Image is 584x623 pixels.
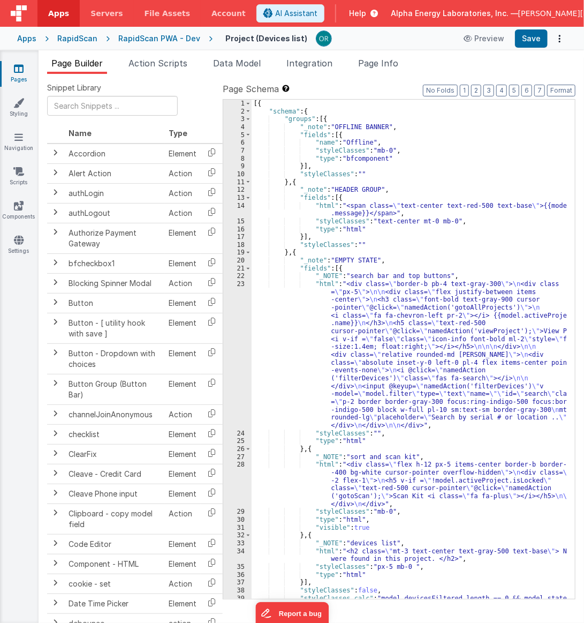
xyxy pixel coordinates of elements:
[64,203,164,223] td: authLogout
[223,202,252,217] div: 14
[256,4,324,22] button: AI Assistant
[223,249,252,257] div: 19
[57,33,97,44] div: RapidScan
[64,163,164,183] td: Alert Action
[223,453,252,461] div: 27
[223,123,252,131] div: 4
[223,139,252,147] div: 6
[164,343,201,374] td: Element
[48,8,69,19] span: Apps
[90,8,123,19] span: Servers
[552,31,567,46] button: Options
[64,144,164,164] td: Accordion
[223,217,252,226] div: 15
[515,29,548,48] button: Save
[164,594,201,613] td: Element
[164,223,201,253] td: Element
[223,194,252,202] div: 13
[547,85,575,96] button: Format
[223,547,252,563] div: 34
[223,516,252,524] div: 30
[213,58,261,69] span: Data Model
[223,595,252,610] div: 39
[423,85,458,96] button: No Folds
[164,313,201,343] td: Element
[164,464,201,484] td: Element
[223,257,252,265] div: 20
[223,100,252,108] div: 1
[471,85,481,96] button: 2
[64,504,164,534] td: Clipboard - copy model field
[164,183,201,203] td: Action
[164,444,201,464] td: Element
[164,163,201,183] td: Action
[164,404,201,424] td: Action
[64,594,164,613] td: Date Time Picker
[223,430,252,438] div: 24
[164,484,201,504] td: Element
[164,293,201,313] td: Element
[17,33,36,44] div: Apps
[164,554,201,574] td: Element
[460,85,469,96] button: 1
[164,374,201,404] td: Element
[164,273,201,293] td: Action
[164,504,201,534] td: Action
[223,155,252,163] div: 8
[169,129,187,138] span: Type
[223,539,252,547] div: 33
[223,280,252,430] div: 23
[118,33,200,44] div: RapidScan PWA - Dev
[391,8,518,19] span: Alpha Energy Laboratories, Inc. —
[64,554,164,574] td: Component - HTML
[223,587,252,595] div: 38
[286,58,332,69] span: Integration
[64,253,164,273] td: bfcheckbox1
[164,144,201,164] td: Element
[51,58,103,69] span: Page Builder
[145,8,191,19] span: File Assets
[64,343,164,374] td: Button - Dropdown with choices
[223,82,279,95] span: Page Schema
[223,226,252,234] div: 16
[223,162,252,170] div: 9
[223,531,252,539] div: 32
[223,178,252,186] div: 11
[223,272,252,280] div: 22
[164,203,201,223] td: Action
[223,186,252,194] div: 12
[223,508,252,516] div: 29
[164,424,201,444] td: Element
[64,484,164,504] td: Cleave Phone input
[223,170,252,178] div: 10
[164,574,201,594] td: Action
[509,85,519,96] button: 5
[64,183,164,203] td: authLogin
[483,85,494,96] button: 3
[223,131,252,139] div: 5
[457,30,511,47] button: Preview
[64,293,164,313] td: Button
[223,445,252,453] div: 26
[64,374,164,404] td: Button Group (Button Bar)
[64,404,164,424] td: channelJoinAnonymous
[64,464,164,484] td: Cleave - Credit Card
[223,147,252,155] div: 7
[223,115,252,123] div: 3
[496,85,507,96] button: 4
[223,571,252,579] div: 36
[223,108,252,116] div: 2
[128,58,187,69] span: Action Scripts
[223,437,252,445] div: 25
[64,424,164,444] td: checklist
[164,253,201,273] td: Element
[275,8,317,19] span: AI Assistant
[316,31,331,46] img: 7c529106fb2bf079d1fc6a17dc405fa9
[47,82,101,93] span: Snippet Library
[47,96,178,116] input: Search Snippets ...
[64,444,164,464] td: ClearFix
[358,58,398,69] span: Page Info
[64,313,164,343] td: Button - [ utility hook with save ]
[349,8,366,19] span: Help
[223,461,252,508] div: 28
